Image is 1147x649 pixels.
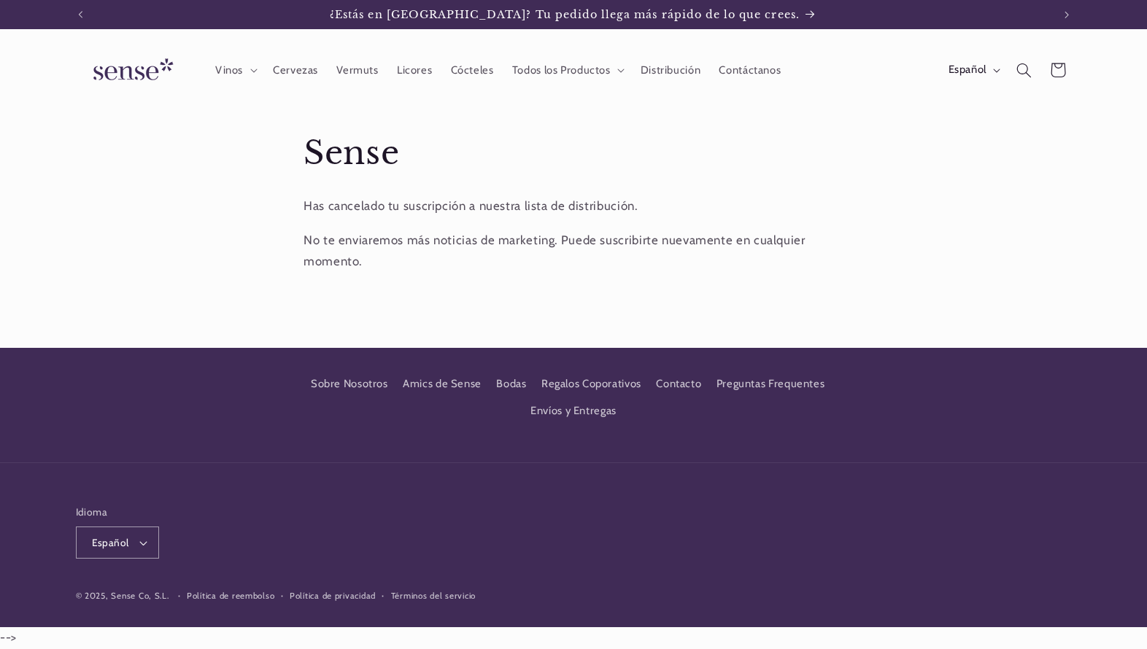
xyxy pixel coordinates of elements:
[304,230,843,273] p: No te enviaremos más noticias de marketing. Puede suscribirte nuevamente en cualquier momento.
[76,526,160,559] button: Español
[304,195,843,217] p: Has cancelado tu suscripción a nuestra lista de distribución.
[496,371,526,397] a: Bodas
[530,397,617,424] a: Envíos y Entregas
[76,505,160,519] h2: Idioma
[719,63,781,77] span: Contáctanos
[656,371,701,397] a: Contacto
[206,54,263,86] summary: Vinos
[631,54,710,86] a: Distribución
[397,63,432,77] span: Licores
[541,371,641,397] a: Regalos Coporativos
[717,371,825,397] a: Preguntas Frequentes
[215,63,243,77] span: Vinos
[336,63,378,77] span: Vermuts
[263,54,327,86] a: Cervezas
[710,54,790,86] a: Contáctanos
[441,54,503,86] a: Cócteles
[92,535,129,550] span: Español
[187,589,274,603] a: Política de reembolso
[949,62,986,78] span: Español
[451,63,494,77] span: Cócteles
[512,63,611,77] span: Todos los Productos
[939,55,1007,85] button: Español
[503,54,631,86] summary: Todos los Productos
[330,8,800,21] span: ¿Estás en [GEOGRAPHIC_DATA]? Tu pedido llega más rápido de lo que crees.
[387,54,441,86] a: Licores
[273,63,318,77] span: Cervezas
[1007,53,1040,87] summary: Búsqueda
[403,371,482,397] a: Amics de Sense
[290,589,376,603] a: Política de privacidad
[76,591,169,601] small: © 2025, Sense Co, S.L.
[304,133,843,174] h1: Sense
[76,50,185,91] img: Sense
[311,375,388,397] a: Sobre Nosotros
[70,44,191,97] a: Sense
[391,589,476,603] a: Términos del servicio
[328,54,388,86] a: Vermuts
[641,63,701,77] span: Distribución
